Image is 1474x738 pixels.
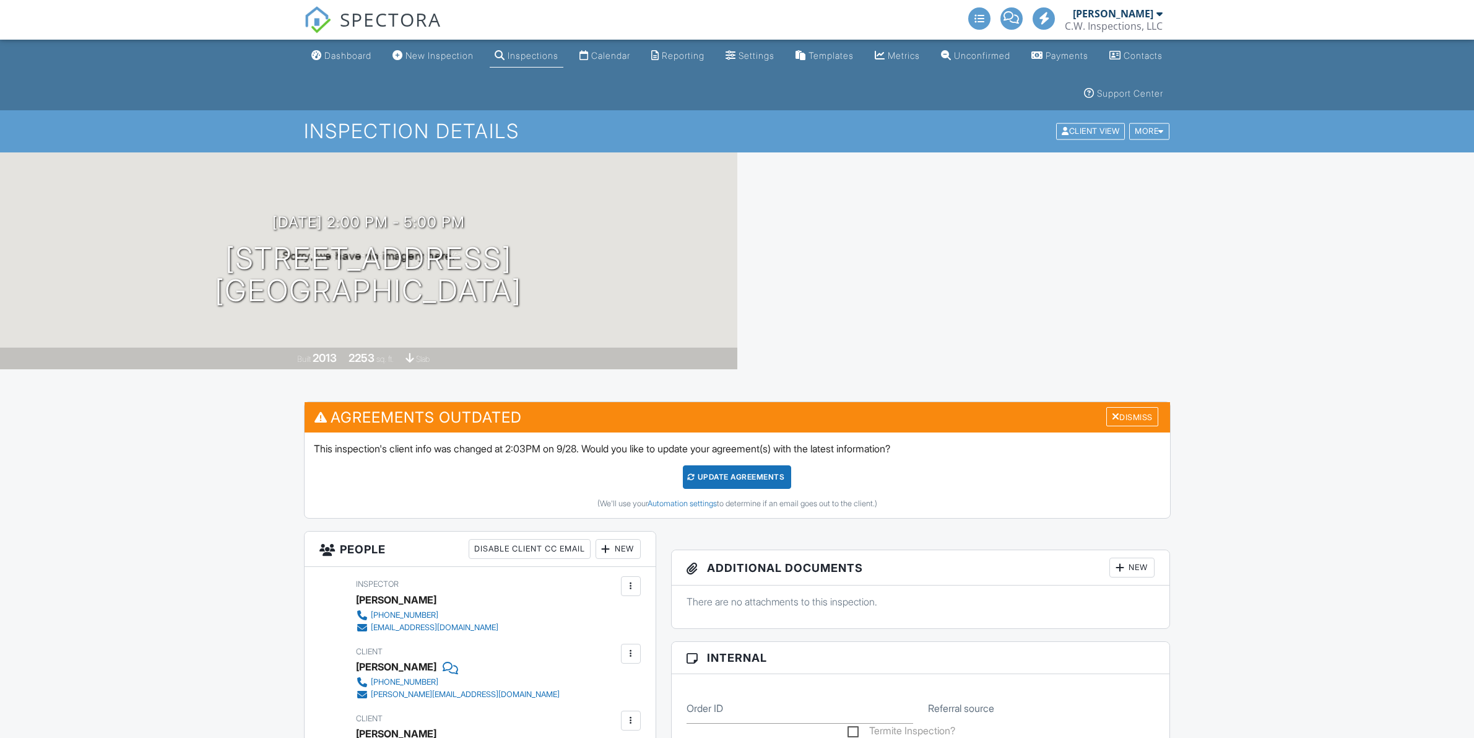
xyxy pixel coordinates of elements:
[1046,50,1088,61] div: Payments
[809,50,854,61] div: Templates
[304,120,1171,142] h1: Inspection Details
[508,50,558,61] div: Inspections
[1106,407,1158,426] div: Dismiss
[1026,45,1093,68] a: Payments
[340,6,441,32] span: SPECTORA
[870,45,925,68] a: Metrics
[646,45,709,68] a: Reporting
[1109,558,1155,578] div: New
[349,351,375,364] div: 2253
[662,50,704,61] div: Reporting
[687,701,723,715] label: Order ID
[313,351,337,364] div: 2013
[324,50,371,61] div: Dashboard
[416,354,430,364] span: slab
[888,50,920,61] div: Metrics
[672,550,1170,586] h3: Additional Documents
[405,50,474,61] div: New Inspection
[672,642,1170,674] h3: Internal
[272,214,465,231] h3: [DATE] 2:00 pm - 5:00 pm
[1065,20,1163,32] div: C.W. Inspections, LLC
[356,622,498,634] a: [EMAIL_ADDRESS][DOMAIN_NAME]
[305,433,1170,518] div: This inspection's client info was changed at 2:03PM on 9/28. Would you like to update your agreem...
[356,688,560,701] a: [PERSON_NAME][EMAIL_ADDRESS][DOMAIN_NAME]
[1129,123,1169,140] div: More
[469,539,591,559] div: Disable Client CC Email
[1124,50,1163,61] div: Contacts
[596,539,641,559] div: New
[1073,7,1153,20] div: [PERSON_NAME]
[356,714,383,723] span: Client
[371,690,560,700] div: [PERSON_NAME][EMAIL_ADDRESS][DOMAIN_NAME]
[490,45,563,68] a: Inspections
[297,354,311,364] span: Built
[304,6,331,33] img: The Best Home Inspection Software - Spectora
[215,242,522,308] h1: [STREET_ADDRESS] [GEOGRAPHIC_DATA]
[591,50,630,61] div: Calendar
[371,610,438,620] div: [PHONE_NUMBER]
[721,45,779,68] a: Settings
[356,579,399,589] span: Inspector
[388,45,479,68] a: New Inspection
[574,45,635,68] a: Calendar
[306,45,376,68] a: Dashboard
[739,50,774,61] div: Settings
[1056,123,1125,140] div: Client View
[954,50,1010,61] div: Unconfirmed
[376,354,394,364] span: sq. ft.
[371,677,438,687] div: [PHONE_NUMBER]
[305,402,1170,433] h3: Agreements Outdated
[356,647,383,656] span: Client
[356,591,436,609] div: [PERSON_NAME]
[791,45,859,68] a: Templates
[304,17,441,43] a: SPECTORA
[683,465,791,489] div: Update Agreements
[356,609,498,622] a: [PHONE_NUMBER]
[1104,45,1168,68] a: Contacts
[928,701,994,715] label: Referral source
[314,499,1161,509] div: (We'll use your to determine if an email goes out to the client.)
[356,657,436,676] div: [PERSON_NAME]
[936,45,1015,68] a: Unconfirmed
[1097,88,1163,99] div: Support Center
[648,499,717,508] a: Automation settings
[687,595,1155,608] p: There are no attachments to this inspection.
[1055,126,1128,135] a: Client View
[371,623,498,633] div: [EMAIL_ADDRESS][DOMAIN_NAME]
[305,532,656,567] h3: People
[356,676,560,688] a: [PHONE_NUMBER]
[1079,82,1168,105] a: Support Center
